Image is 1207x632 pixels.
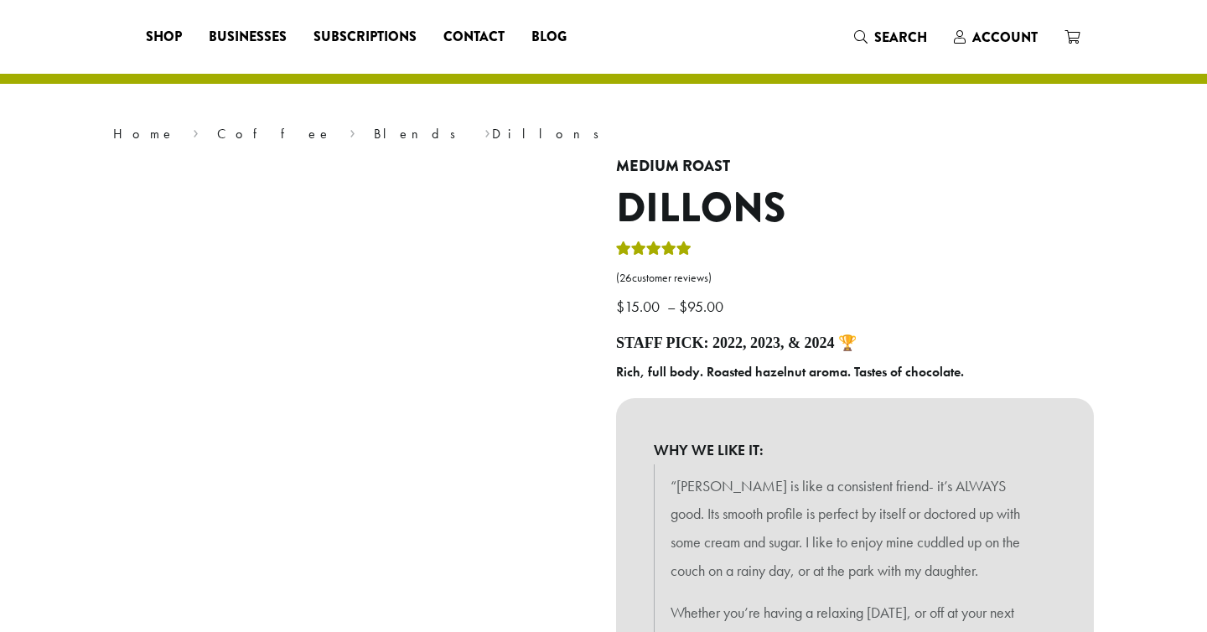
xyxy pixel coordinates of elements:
p: “[PERSON_NAME] is like a consistent friend- it’s ALWAYS good. Its smooth profile is perfect by it... [671,472,1039,585]
a: Blends [374,125,467,142]
span: Shop [146,27,182,48]
a: Shop [132,23,195,50]
span: Search [874,28,927,47]
span: Account [972,28,1038,47]
a: Search [841,23,940,51]
a: (26customer reviews) [616,270,1094,287]
a: Home [113,125,175,142]
h4: Staff Pick: 2022, 2023, & 2024 🏆 [616,334,1094,353]
h4: Medium Roast [616,158,1094,176]
a: Account [940,23,1051,51]
a: Contact [430,23,518,50]
h1: Dillons [616,184,1094,233]
span: 26 [619,271,632,285]
span: › [484,118,490,144]
nav: Breadcrumb [113,124,1094,144]
a: Subscriptions [300,23,430,50]
a: Coffee [217,125,332,142]
b: WHY WE LIKE IT: [654,436,1056,464]
span: › [193,118,199,144]
bdi: 95.00 [679,297,728,316]
div: Rated 5.00 out of 5 [616,239,692,264]
span: Blog [531,27,567,48]
span: $ [616,297,624,316]
a: Blog [518,23,580,50]
span: Businesses [209,27,287,48]
span: – [667,297,676,316]
a: Businesses [195,23,300,50]
span: Contact [443,27,505,48]
b: Rich, full body. Roasted hazelnut aroma. Tastes of chocolate. [616,363,964,381]
bdi: 15.00 [616,297,664,316]
span: › [350,118,355,144]
span: Subscriptions [313,27,417,48]
span: $ [679,297,687,316]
